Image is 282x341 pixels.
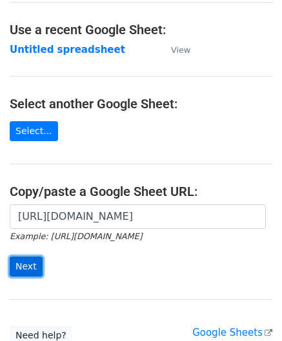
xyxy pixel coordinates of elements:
[10,44,125,55] a: Untitled spreadsheet
[10,184,272,199] h4: Copy/paste a Google Sheet URL:
[171,45,190,55] small: View
[10,22,272,37] h4: Use a recent Google Sheet:
[10,96,272,112] h4: Select another Google Sheet:
[10,231,142,241] small: Example: [URL][DOMAIN_NAME]
[10,121,58,141] a: Select...
[217,279,282,341] iframe: Chat Widget
[158,44,190,55] a: View
[192,327,272,338] a: Google Sheets
[10,204,266,229] input: Paste your Google Sheet URL here
[10,257,43,277] input: Next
